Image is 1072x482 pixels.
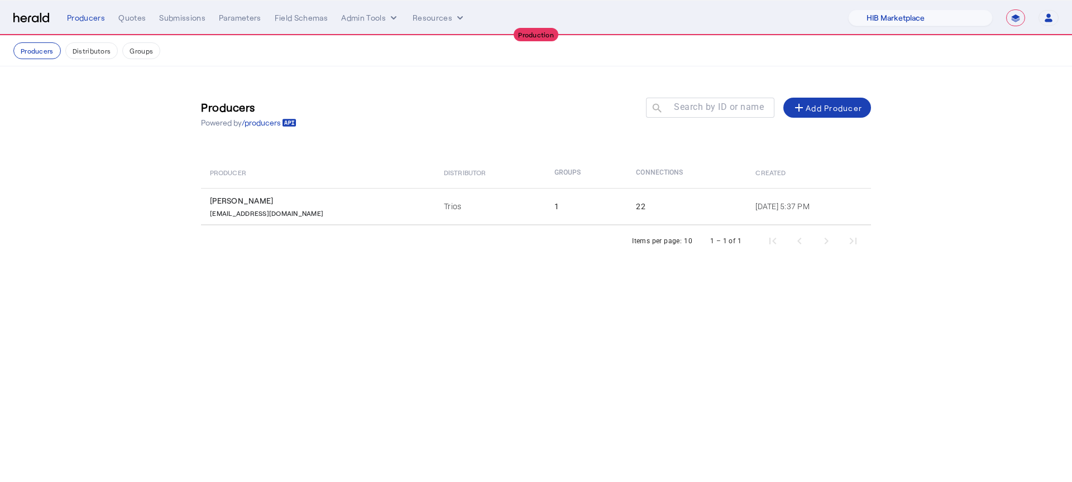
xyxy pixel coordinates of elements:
td: [DATE] 5:37 PM [746,188,871,225]
td: 1 [545,188,628,225]
th: Producer [201,157,435,188]
div: Producers [67,12,105,23]
div: Items per page: [632,235,682,247]
div: Add Producer [792,101,862,114]
button: Distributors [65,42,118,59]
a: /producers [242,117,296,128]
div: Quotes [118,12,146,23]
div: Parameters [219,12,261,23]
div: 10 [684,235,692,247]
mat-icon: add [792,101,806,114]
h3: Producers [201,99,296,115]
img: Herald Logo [13,13,49,23]
div: 22 [636,201,742,212]
div: Field Schemas [275,12,328,23]
th: Connections [627,157,746,188]
th: Distributor [435,157,545,188]
button: internal dropdown menu [341,12,399,23]
button: Add Producer [783,98,871,118]
p: Powered by [201,117,296,128]
button: Resources dropdown menu [413,12,466,23]
mat-label: Search by ID or name [674,102,764,112]
div: [PERSON_NAME] [210,195,430,206]
p: [EMAIL_ADDRESS][DOMAIN_NAME] [210,206,323,218]
button: Producers [13,42,61,59]
th: Groups [545,157,628,188]
th: Created [746,157,871,188]
button: Groups [122,42,160,59]
div: Production [514,28,558,41]
mat-icon: search [646,102,665,116]
div: Submissions [159,12,205,23]
div: 1 – 1 of 1 [710,235,741,247]
td: Trios [435,188,545,225]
